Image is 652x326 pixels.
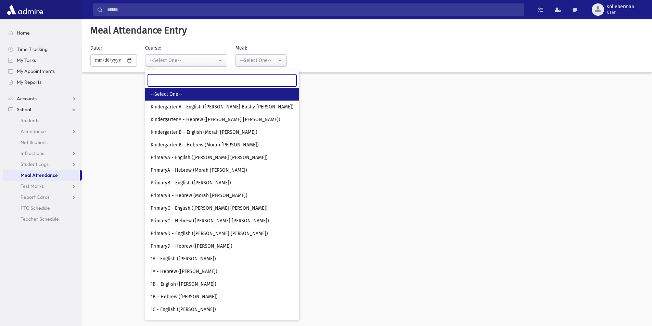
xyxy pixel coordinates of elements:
a: Attendance [3,126,82,137]
span: PrimaryA - English ([PERSON_NAME] [PERSON_NAME]) [151,154,268,161]
label: Date: [90,44,102,52]
a: Students [3,115,82,126]
span: KindergartenB - English (Morah [PERSON_NAME]) [151,129,257,136]
span: Infractions [21,150,44,156]
span: PrimaryB - Hebrew (Morah [PERSON_NAME]) [151,192,247,199]
a: Accounts [3,93,82,104]
span: 1C - English ([PERSON_NAME]) [151,306,216,313]
button: --Select One-- [235,54,287,67]
a: Home [3,27,82,38]
span: PrimaryC - Hebrew ([PERSON_NAME] [PERSON_NAME]) [151,218,269,224]
a: Meal Attendance [3,170,80,181]
h5: Meal Attendance Entry [88,25,647,36]
span: User [607,10,634,15]
span: PTC Schedule [21,205,50,211]
span: My Tasks [17,57,36,63]
a: Report Cards [3,192,82,203]
span: Teacher Schedule [21,216,59,222]
span: Accounts [17,95,37,102]
span: PrimaryD - Hebrew ([PERSON_NAME]) [151,243,232,250]
span: Report Cards [21,194,50,200]
span: KindergartenB - Hebrew (Morah [PERSON_NAME]) [151,142,259,148]
a: School [3,104,82,115]
span: Meal Attendance [21,172,58,178]
div: --Select One-- [240,57,277,64]
span: My Appointments [17,68,55,74]
span: 1A - Hebrew ([PERSON_NAME]) [151,268,217,275]
span: solieberman [607,4,634,10]
span: Student Logs [21,161,49,167]
span: My Reports [17,79,41,85]
a: Notifications [3,137,82,148]
input: Search [148,74,296,87]
span: Home [17,30,30,36]
a: PTC Schedule [3,203,82,213]
a: Infractions [3,148,82,159]
img: AdmirePro [5,3,45,16]
a: My Tasks [3,55,82,66]
span: PrimaryA - Hebrew (Morah [PERSON_NAME]) [151,167,247,174]
span: School [17,106,31,113]
div: --Select One-- [150,57,217,64]
a: My Reports [3,77,82,88]
a: Student Logs [3,159,82,170]
span: PrimaryB - English ([PERSON_NAME]) [151,180,231,186]
span: KindergartenA - Hebrew ([PERSON_NAME] [PERSON_NAME]) [151,116,280,123]
span: 1A - English ([PERSON_NAME]) [151,256,216,262]
span: Notifications [21,139,48,145]
a: Teacher Schedule [3,213,82,224]
span: 1B - Hebrew ([PERSON_NAME]) [151,294,218,300]
a: My Appointments [3,66,82,77]
span: Students [21,117,39,123]
span: --Select One-- [151,91,182,98]
input: Search [103,3,524,16]
a: Time Tracking [3,44,82,55]
span: PrimaryD - English ([PERSON_NAME] [PERSON_NAME]) [151,230,268,237]
span: PrimaryC - English ([PERSON_NAME] [PERSON_NAME]) [151,205,268,212]
span: Attendance [21,128,46,134]
label: Course: [145,44,161,52]
span: 1B - English ([PERSON_NAME]) [151,281,216,288]
span: Time Tracking [17,46,48,52]
span: KindergartenA - English ([PERSON_NAME] Bashy [PERSON_NAME]) [151,104,294,110]
span: Test Marks [21,183,44,189]
label: Meal: [235,44,247,52]
a: Test Marks [3,181,82,192]
button: --Select One-- [145,54,227,67]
